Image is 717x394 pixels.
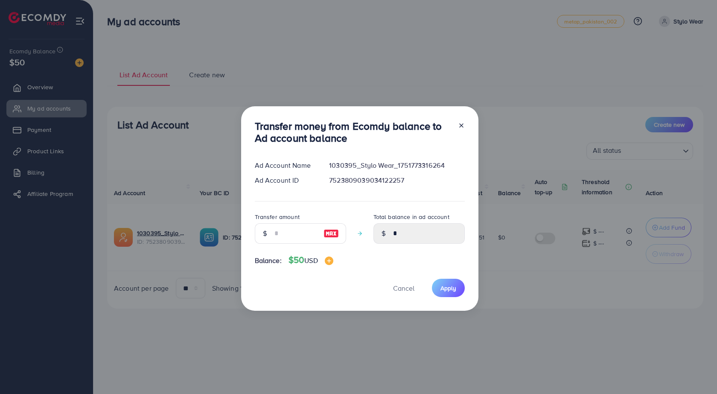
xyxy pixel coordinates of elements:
[248,161,323,170] div: Ad Account Name
[432,279,465,297] button: Apply
[255,213,300,221] label: Transfer amount
[382,279,425,297] button: Cancel
[255,256,282,266] span: Balance:
[289,255,333,266] h4: $50
[324,228,339,239] img: image
[304,256,318,265] span: USD
[322,161,471,170] div: 1030395_Stylo Wear_1751773316264
[440,284,456,292] span: Apply
[373,213,449,221] label: Total balance in ad account
[248,175,323,185] div: Ad Account ID
[393,283,414,293] span: Cancel
[681,356,711,388] iframe: Chat
[322,175,471,185] div: 7523809039034122257
[325,257,333,265] img: image
[255,120,451,145] h3: Transfer money from Ecomdy balance to Ad account balance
